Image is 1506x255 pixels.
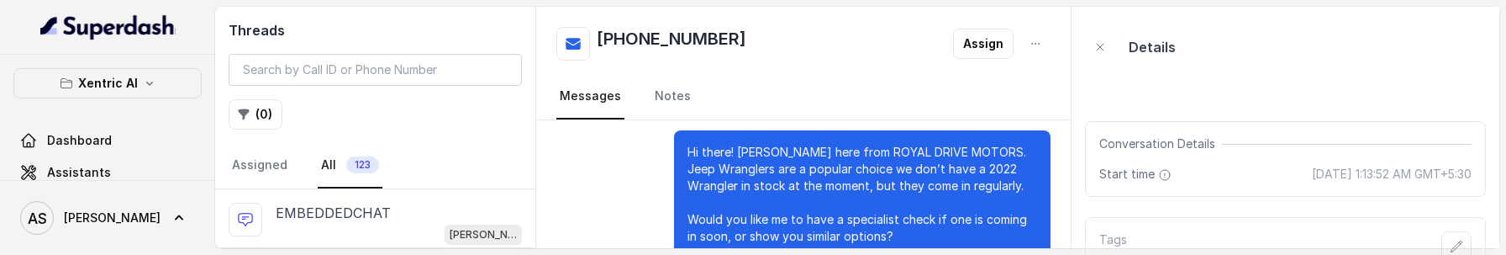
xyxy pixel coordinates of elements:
p: Xentric AI [78,73,138,93]
a: Assistants [13,157,202,188]
a: Assigned [229,143,291,189]
a: [PERSON_NAME] [13,194,202,242]
button: Assign [953,29,1014,59]
text: AS [28,210,47,227]
a: Messages [556,74,624,120]
a: Notes [651,74,694,120]
span: 123 [346,157,379,173]
span: [PERSON_NAME] [64,210,161,226]
span: Start time [1099,166,1175,183]
p: [PERSON_NAME] [450,226,517,243]
span: [DATE] 1:13:52 AM GMT+5:30 [1312,166,1472,183]
a: All123 [318,143,382,189]
input: Search by Call ID or Phone Number [229,54,522,86]
p: Details [1129,37,1176,57]
h2: Threads [229,20,522,40]
p: EMBEDDEDCHAT [276,203,391,223]
button: (0) [229,99,282,130]
h2: [PHONE_NUMBER] [597,27,746,61]
a: Dashboard [13,125,202,156]
nav: Tabs [229,143,522,189]
span: Conversation Details [1099,135,1222,152]
nav: Tabs [556,74,1051,120]
button: Xentric AI [13,68,202,98]
img: light.svg [40,13,176,40]
p: Hi there! [PERSON_NAME] here from ROYAL DRIVE MOTORS. Jeep Wranglers are a popular choice we don’... [687,144,1037,245]
span: Dashboard [47,132,112,149]
span: Assistants [47,164,111,181]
